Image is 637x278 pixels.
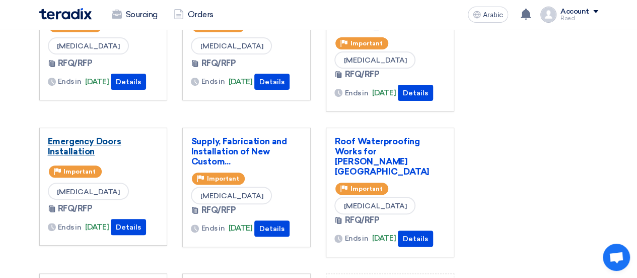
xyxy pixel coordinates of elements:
font: [DATE] [372,234,396,243]
font: RFQ/RFP [58,59,93,68]
font: RFQ/RFP [344,215,379,225]
img: Teradix logo [39,8,92,20]
font: [DATE] [372,88,396,97]
button: Details [111,74,146,90]
font: Raed [560,15,575,22]
font: Details [116,223,141,232]
font: [MEDICAL_DATA] [343,56,406,65]
font: RFQ/RFP [201,205,236,215]
font: Ends in [58,77,82,86]
a: Sourcing [104,4,166,26]
font: Ends in [201,224,225,233]
img: profile_test.png [540,7,556,23]
font: [MEDICAL_DATA] [57,42,120,50]
font: [DATE] [85,223,109,232]
font: Important [63,168,96,175]
font: Supply, Fabrication and Installation of New Custom... [191,136,287,166]
button: Details [254,220,290,237]
font: Details [259,78,285,86]
button: Details [398,231,433,247]
button: Arabic [468,7,508,23]
button: Details [111,219,146,235]
font: Roof Waterproofing Works for [PERSON_NAME][GEOGRAPHIC_DATA] [334,136,429,177]
font: Ends in [344,234,368,243]
font: RFQ/RFP [58,204,93,213]
font: Sourcing [126,10,158,19]
font: RFQ/RFP [344,70,379,79]
font: Important [206,175,239,182]
font: Details [116,78,141,86]
a: Orders [166,4,222,26]
font: Important [206,23,239,30]
font: Important [350,185,382,192]
font: [MEDICAL_DATA] [57,187,120,196]
font: [DATE] [229,224,252,233]
font: Details [259,225,285,233]
a: Roof Waterproofing Works for [PERSON_NAME][GEOGRAPHIC_DATA] [334,136,446,177]
div: Open chat [603,244,630,271]
font: RFQ/RFP [201,59,236,68]
font: Ends in [58,223,82,232]
font: Emergency Doors Installation [48,136,121,156]
font: Details [403,89,428,97]
font: Arabic [483,11,503,19]
a: Supply, Fabrication and Installation of New Custom... [191,136,302,166]
font: Account [560,7,589,16]
font: Details [403,235,428,243]
font: Important [350,40,382,47]
font: Orders [188,10,214,19]
font: [DATE] [229,77,252,86]
button: Details [254,74,290,90]
button: Details [398,85,433,101]
font: Important [63,23,96,30]
font: Ends in [201,77,225,86]
font: [DATE] [85,77,109,86]
font: [MEDICAL_DATA] [200,192,263,200]
font: [MEDICAL_DATA] [343,202,406,210]
a: Emergency Doors Installation [48,136,159,156]
font: [MEDICAL_DATA] [200,42,263,50]
font: Ends in [344,89,368,97]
